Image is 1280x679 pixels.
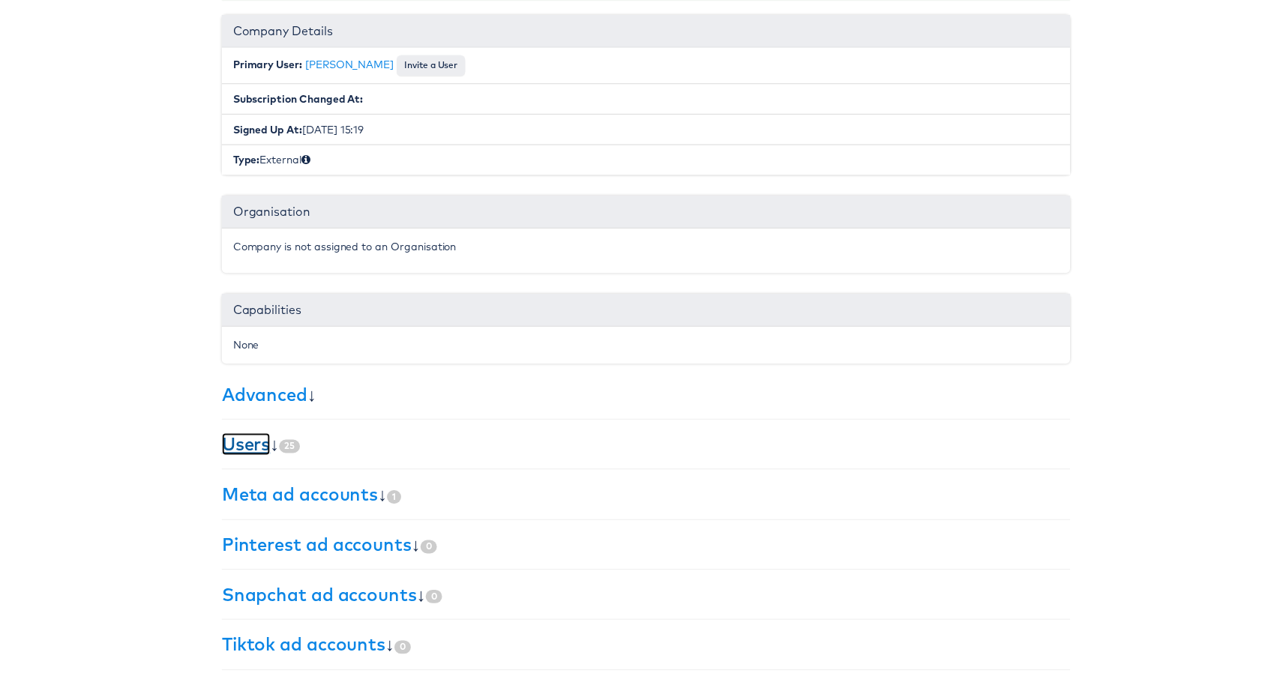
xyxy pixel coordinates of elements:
[229,154,256,168] b: Type:
[218,387,1073,407] h3: ↓
[394,55,463,76] button: Invite a User
[218,15,1073,48] div: Company Details
[424,594,440,608] span: 0
[229,93,361,106] b: Subscription Changed At:
[218,438,1073,457] h3: ↓
[276,443,297,456] span: 25
[218,486,376,509] a: Meta ad accounts
[218,436,267,459] a: Users
[229,241,1062,256] p: Company is not assigned to an Organisation
[218,115,1073,146] li: [DATE] 15:19
[218,537,409,560] a: Pinterest ad accounts
[218,296,1073,329] div: Capabilities
[229,340,1062,355] div: None
[218,639,1073,659] h3: ↓
[298,154,307,168] span: Internal (staff) or External (client)
[302,58,391,71] a: [PERSON_NAME]
[218,488,1073,507] h3: ↓
[392,645,409,659] span: 0
[218,197,1073,230] div: Organisation
[229,124,299,137] b: Signed Up At:
[229,58,299,71] b: Primary User:
[385,494,399,507] span: 1
[218,588,415,610] a: Snapchat ad accounts
[418,544,435,558] span: 0
[218,386,304,408] a: Advanced
[218,589,1073,609] h3: ↓
[218,638,383,660] a: Tiktok ad accounts
[218,145,1073,176] li: External
[218,539,1073,558] h3: ↓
